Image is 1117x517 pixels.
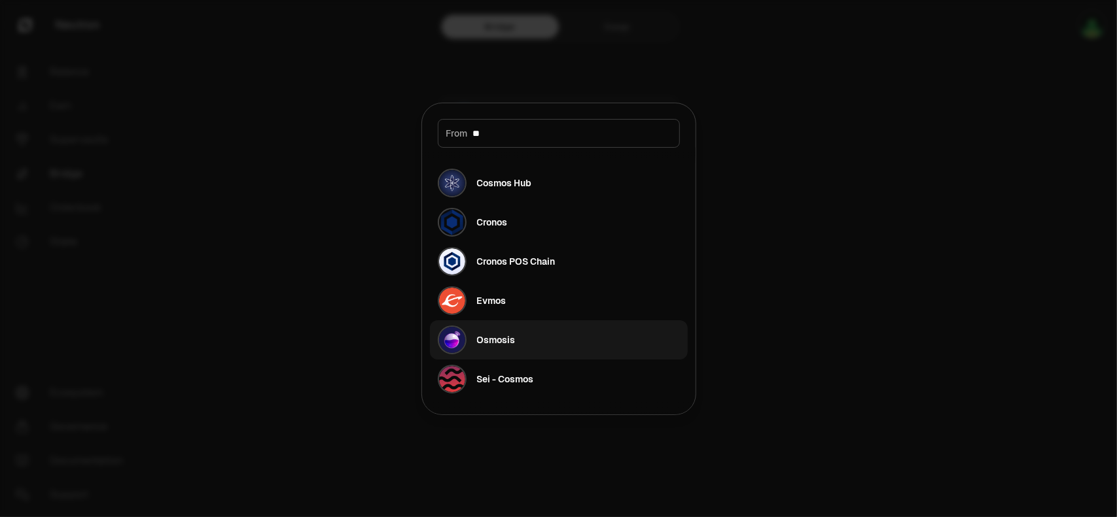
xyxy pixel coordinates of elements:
[430,242,688,281] button: Cronos POS Chain LogoCronos POS Chain
[477,333,516,346] div: Osmosis
[430,281,688,320] button: Evmos LogoEvmos
[430,163,688,203] button: Cosmos Hub LogoCosmos Hub
[477,255,556,268] div: Cronos POS Chain
[438,286,467,315] img: Evmos Logo
[477,294,506,307] div: Evmos
[438,208,467,237] img: Cronos Logo
[438,365,467,393] img: Sei - Cosmos Logo
[430,359,688,399] button: Sei - Cosmos LogoSei - Cosmos
[477,176,532,190] div: Cosmos Hub
[477,373,534,386] div: Sei - Cosmos
[446,127,468,140] span: From
[477,216,508,229] div: Cronos
[438,247,467,276] img: Cronos POS Chain Logo
[430,203,688,242] button: Cronos LogoCronos
[438,169,467,197] img: Cosmos Hub Logo
[438,325,467,354] img: Osmosis Logo
[430,320,688,359] button: Osmosis LogoOsmosis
